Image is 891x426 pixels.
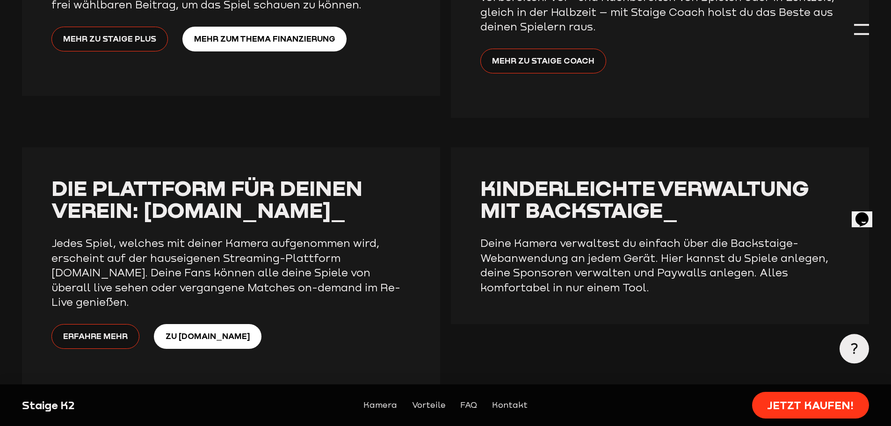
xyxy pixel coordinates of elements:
[51,27,167,51] a: Mehr zu Staige Plus
[51,324,139,349] a: Erfahre mehr
[492,54,594,67] span: Mehr zu Staige Coach
[63,32,156,45] span: Mehr zu Staige Plus
[480,236,839,295] p: Deine Kamera verwaltest du einfach über die Backstaige-Webanwendung an jedem Gerät. Hier kannst d...
[752,392,869,419] a: Jetzt kaufen!
[51,175,362,223] span: Die Plattform für deinen Verein: [DOMAIN_NAME]_
[480,49,606,73] a: Mehr zu Staige Coach
[63,330,128,343] span: Erfahre mehr
[412,399,446,412] a: Vorteile
[363,399,397,412] a: Kamera
[22,398,225,413] div: Staige K2
[492,399,528,412] a: Kontakt
[852,199,882,227] iframe: chat widget
[194,32,335,45] span: Mehr zum Thema Finanzierung
[51,236,410,310] p: Jedes Spiel, welches mit deiner Kamera aufgenommen wird, erscheint auf der hauseigenen Streaming-...
[480,175,809,223] span: Kinderleichte Verwaltung mit Backstaige_
[166,330,250,343] span: Zu [DOMAIN_NAME]
[460,399,477,412] a: FAQ
[154,324,261,349] a: Zu [DOMAIN_NAME]
[182,27,347,51] a: Mehr zum Thema Finanzierung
